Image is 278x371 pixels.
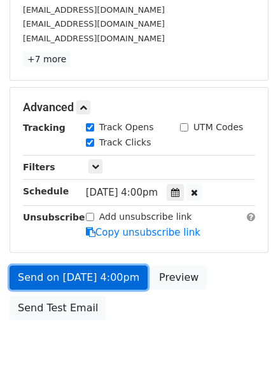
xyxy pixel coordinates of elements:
[10,266,148,290] a: Send on [DATE] 4:00pm
[23,34,165,43] small: [EMAIL_ADDRESS][DOMAIN_NAME]
[23,186,69,196] strong: Schedule
[23,123,66,133] strong: Tracking
[99,136,151,149] label: Track Clicks
[23,51,71,67] a: +7 more
[99,210,192,224] label: Add unsubscribe link
[23,100,255,114] h5: Advanced
[151,266,207,290] a: Preview
[86,187,158,198] span: [DATE] 4:00pm
[23,5,165,15] small: [EMAIL_ADDRESS][DOMAIN_NAME]
[23,19,165,29] small: [EMAIL_ADDRESS][DOMAIN_NAME]
[193,121,243,134] label: UTM Codes
[23,162,55,172] strong: Filters
[214,310,278,371] iframe: Chat Widget
[23,212,85,222] strong: Unsubscribe
[86,227,200,238] a: Copy unsubscribe link
[10,296,106,320] a: Send Test Email
[99,121,154,134] label: Track Opens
